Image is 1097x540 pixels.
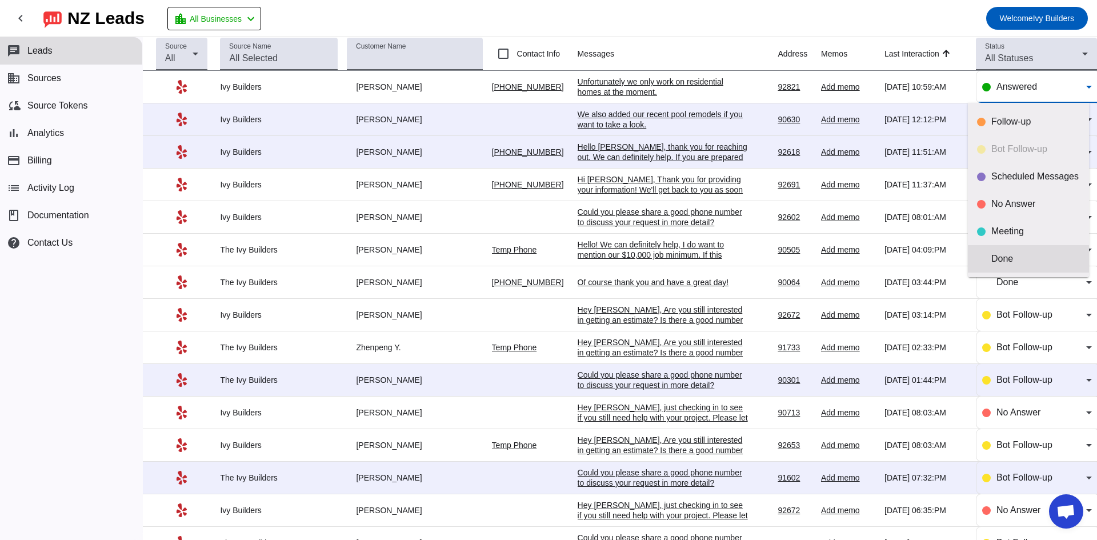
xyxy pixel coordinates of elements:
[991,198,1080,210] div: No Answer
[991,116,1080,127] div: Follow-up
[991,171,1080,182] div: Scheduled Messages
[991,226,1080,237] div: Meeting
[1049,494,1083,529] div: Open chat
[991,253,1080,265] div: Done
